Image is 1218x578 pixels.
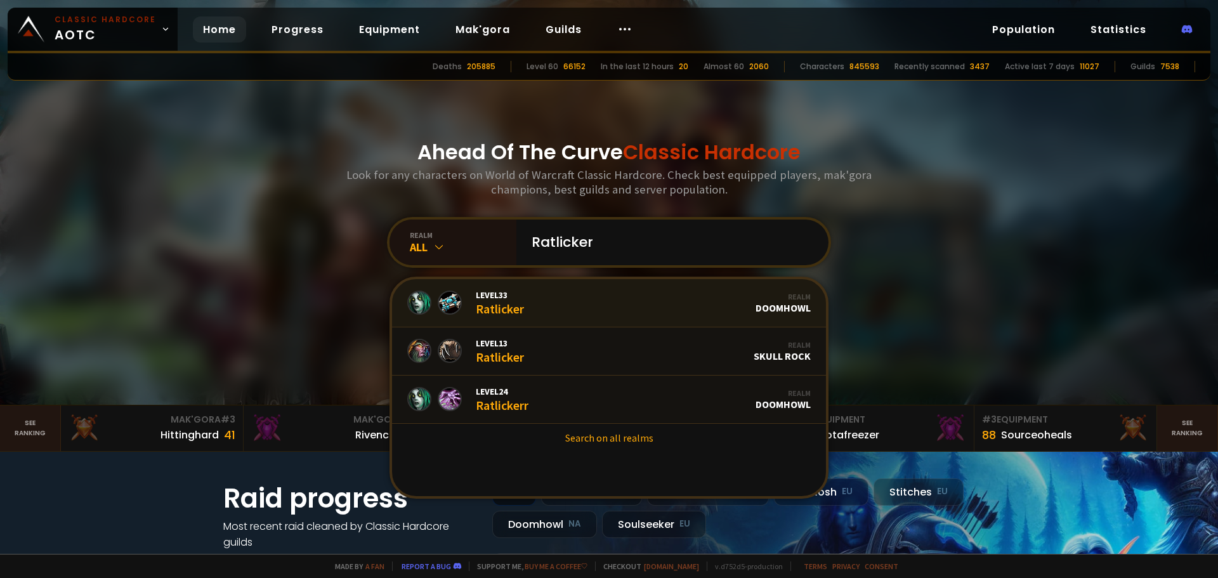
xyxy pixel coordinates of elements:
div: Guilds [1130,61,1155,72]
div: 3437 [970,61,990,72]
div: 88 [982,426,996,443]
div: Notafreezer [818,427,879,443]
a: Mak'Gora#3Hittinghard41 [61,405,244,451]
div: Equipment [799,413,966,426]
small: EU [842,485,853,498]
span: Made by [327,562,384,571]
a: See all progress [223,551,306,565]
a: Equipment [349,16,430,43]
a: Buy me a coffee [525,562,587,571]
a: Level24RatlickerrRealmDoomhowl [392,376,826,424]
span: Level 13 [476,338,524,349]
h3: Look for any characters on World of Warcraft Classic Hardcore. Check best equipped players, mak'g... [341,167,877,197]
div: 66152 [563,61,586,72]
a: Mak'gora [445,16,520,43]
a: Level33RatlickerRealmDoomhowl [392,279,826,327]
span: Support me, [469,562,587,571]
div: Skull Rock [754,340,811,362]
a: Consent [865,562,898,571]
div: Almost 60 [704,61,744,72]
div: Active last 7 days [1005,61,1075,72]
a: #2Equipment88Notafreezer [792,405,974,451]
a: Population [982,16,1065,43]
a: Guilds [535,16,592,43]
div: Equipment [982,413,1149,426]
div: Doomhowl [756,292,811,314]
div: Ratlickerr [476,386,528,413]
div: 845593 [849,61,879,72]
a: Home [193,16,246,43]
div: Doomhowl [492,511,597,538]
span: Checkout [595,562,699,571]
a: Classic HardcoreAOTC [8,8,178,51]
a: Progress [261,16,334,43]
div: Stitches [874,478,964,506]
div: Soulseeker [602,511,706,538]
span: AOTC [55,14,156,44]
div: Doomhowl [756,388,811,411]
div: Ratlicker [476,338,524,365]
div: Rivench [355,427,395,443]
div: All [410,240,516,254]
a: Terms [804,562,827,571]
a: [DOMAIN_NAME] [644,562,699,571]
a: Report a bug [402,562,451,571]
div: Hittinghard [160,427,219,443]
div: Realm [756,292,811,301]
span: Level 24 [476,386,528,397]
span: Classic Hardcore [623,138,801,166]
div: Level 60 [527,61,558,72]
a: Seeranking [1157,405,1218,451]
a: #3Equipment88Sourceoheals [974,405,1157,451]
small: EU [679,518,690,530]
div: 20 [679,61,688,72]
div: Realm [754,340,811,350]
div: 41 [224,426,235,443]
small: EU [937,485,948,498]
span: v. d752d5 - production [707,562,783,571]
h4: Most recent raid cleaned by Classic Hardcore guilds [223,518,477,550]
input: Search a character... [524,220,813,265]
h1: Raid progress [223,478,477,518]
span: Level 33 [476,289,524,301]
div: Recently scanned [894,61,965,72]
div: Realm [756,388,811,398]
span: # 3 [221,413,235,426]
small: NA [568,518,581,530]
a: a fan [365,562,384,571]
div: Mak'Gora [251,413,418,426]
a: Search on all realms [392,424,826,452]
div: In the last 12 hours [601,61,674,72]
a: Statistics [1080,16,1156,43]
div: 11027 [1080,61,1099,72]
h1: Ahead Of The Curve [417,137,801,167]
a: Level13RatlickerRealmSkull Rock [392,327,826,376]
span: # 3 [982,413,997,426]
div: realm [410,230,516,240]
div: Mak'Gora [69,413,235,426]
div: 7538 [1160,61,1179,72]
small: Classic Hardcore [55,14,156,25]
div: Sourceoheals [1001,427,1072,443]
div: 205885 [467,61,495,72]
div: Ratlicker [476,289,524,317]
div: Characters [800,61,844,72]
div: Nek'Rosh [774,478,868,506]
div: 2060 [749,61,769,72]
a: Privacy [832,562,860,571]
div: Deaths [433,61,462,72]
a: Mak'Gora#2Rivench100 [244,405,426,451]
